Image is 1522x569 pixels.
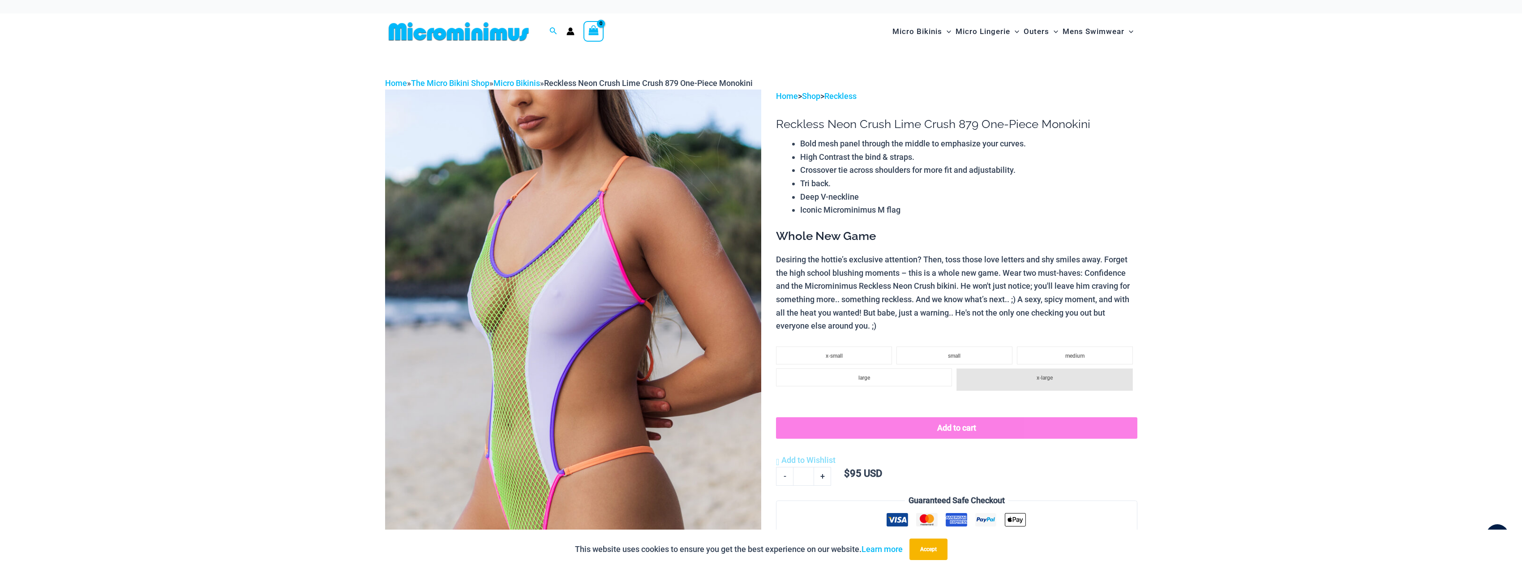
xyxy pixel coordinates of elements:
[776,347,892,364] li: x-small
[793,467,814,486] input: Product quantity
[800,163,1137,177] li: Crossover tie across shoulders for more fit and adjustability.
[814,467,831,486] a: +
[776,453,836,467] a: Add to Wishlist
[385,21,532,42] img: MM SHOP LOGO FLAT
[909,539,947,560] button: Accept
[948,353,960,359] span: small
[800,203,1137,217] li: Iconic Microminimus M flag
[892,20,942,43] span: Micro Bikinis
[890,18,953,45] a: Micro BikinisMenu ToggleMenu Toggle
[844,468,850,479] span: $
[896,347,1012,364] li: small
[776,253,1137,333] p: Desiring the hottie’s exclusive attention? Then, toss those love letters and shy smiles away. For...
[956,20,1010,43] span: Micro Lingerie
[1037,375,1053,381] span: x-large
[776,90,1137,103] p: > >
[566,27,575,35] a: Account icon link
[953,18,1021,45] a: Micro LingerieMenu ToggleMenu Toggle
[385,78,753,88] span: » » »
[1021,18,1060,45] a: OutersMenu ToggleMenu Toggle
[411,78,489,88] a: The Micro Bikini Shop
[844,468,882,479] bdi: 95 USD
[858,375,870,381] span: large
[776,91,798,101] a: Home
[889,17,1137,47] nav: Site Navigation
[781,455,836,465] span: Add to Wishlist
[862,544,903,554] a: Learn more
[1049,20,1058,43] span: Menu Toggle
[776,368,952,386] li: large
[776,117,1137,131] h1: Reckless Neon Crush Lime Crush 879 One-Piece Monokini
[1063,20,1124,43] span: Mens Swimwear
[493,78,540,88] a: Micro Bikinis
[905,494,1008,507] legend: Guaranteed Safe Checkout
[1024,20,1049,43] span: Outers
[956,368,1132,391] li: x-large
[1010,20,1019,43] span: Menu Toggle
[1060,18,1136,45] a: Mens SwimwearMenu ToggleMenu Toggle
[802,91,820,101] a: Shop
[776,467,793,486] a: -
[800,190,1137,204] li: Deep V-neckline
[942,20,951,43] span: Menu Toggle
[800,137,1137,150] li: Bold mesh panel through the middle to emphasize your curves.
[800,177,1137,190] li: Tri back.
[575,543,903,556] p: This website uses cookies to ensure you get the best experience on our website.
[800,150,1137,164] li: High Contrast the bind & straps.
[776,417,1137,439] button: Add to cart
[824,91,857,101] a: Reckless
[1124,20,1133,43] span: Menu Toggle
[385,78,407,88] a: Home
[1017,347,1133,364] li: medium
[544,78,753,88] span: Reckless Neon Crush Lime Crush 879 One-Piece Monokini
[826,353,843,359] span: x-small
[583,21,604,42] a: View Shopping Cart, empty
[1065,353,1085,359] span: medium
[776,229,1137,244] h3: Whole New Game
[549,26,557,37] a: Search icon link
